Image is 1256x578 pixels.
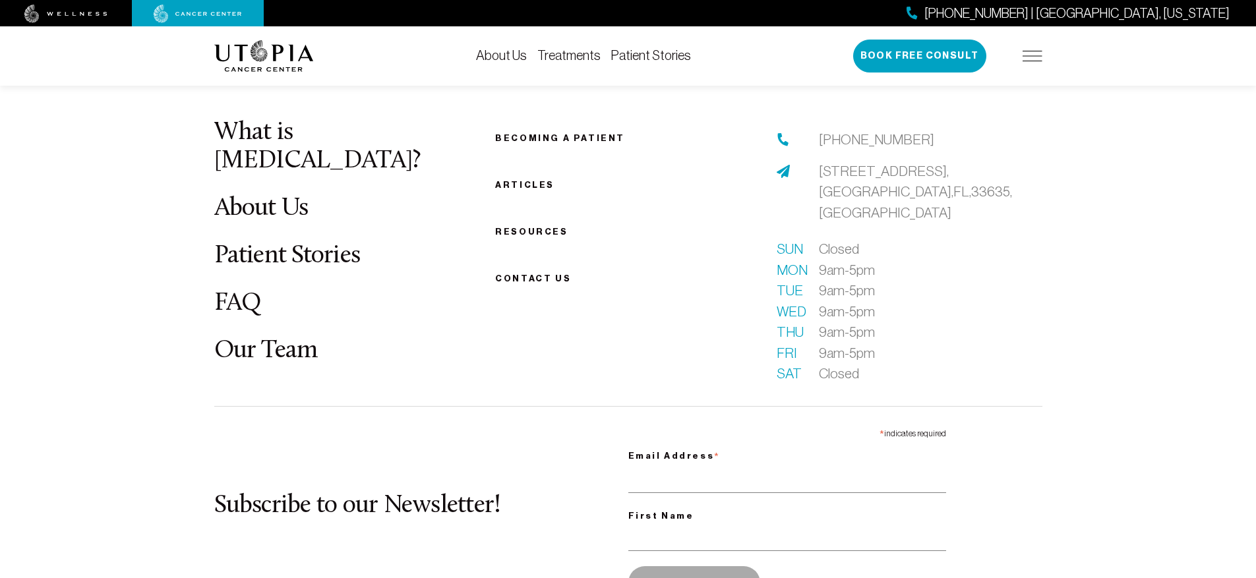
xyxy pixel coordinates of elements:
a: About Us [214,196,309,221]
span: Sat [777,363,803,384]
span: Mon [777,260,803,281]
a: Becoming a patient [495,133,625,143]
label: Email Address [628,442,946,466]
a: Our Team [214,338,318,364]
span: 9am-5pm [819,260,875,281]
a: Articles [495,180,554,190]
div: indicates required [628,422,946,442]
img: wellness [24,5,107,23]
a: About Us [476,48,527,63]
button: Book Free Consult [853,40,986,72]
h2: Subscribe to our Newsletter! [214,492,628,520]
a: What is [MEDICAL_DATA]? [214,120,421,173]
span: 9am-5pm [819,322,875,343]
span: 9am-5pm [819,301,875,322]
a: Patient Stories [611,48,691,63]
img: icon-hamburger [1023,51,1042,61]
label: First Name [628,508,946,524]
a: [STREET_ADDRESS],[GEOGRAPHIC_DATA],FL,33635,[GEOGRAPHIC_DATA] [819,161,1042,223]
span: [PHONE_NUMBER] | [GEOGRAPHIC_DATA], [US_STATE] [924,4,1230,23]
span: Sun [777,239,803,260]
span: Fri [777,343,803,364]
img: address [777,165,790,178]
a: Patient Stories [214,243,361,269]
span: Closed [819,363,859,384]
a: Resources [495,227,568,237]
span: Tue [777,280,803,301]
span: Wed [777,301,803,322]
span: Contact us [495,274,571,283]
span: Closed [819,239,859,260]
span: 9am-5pm [819,343,875,364]
span: [STREET_ADDRESS], [GEOGRAPHIC_DATA], FL, 33635, [GEOGRAPHIC_DATA] [819,163,1012,220]
span: Thu [777,322,803,343]
a: [PHONE_NUMBER] | [GEOGRAPHIC_DATA], [US_STATE] [907,4,1230,23]
span: 9am-5pm [819,280,875,301]
a: Treatments [537,48,601,63]
img: logo [214,40,314,72]
a: [PHONE_NUMBER] [819,129,934,150]
a: FAQ [214,291,262,316]
img: cancer center [154,5,242,23]
img: phone [777,133,790,146]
